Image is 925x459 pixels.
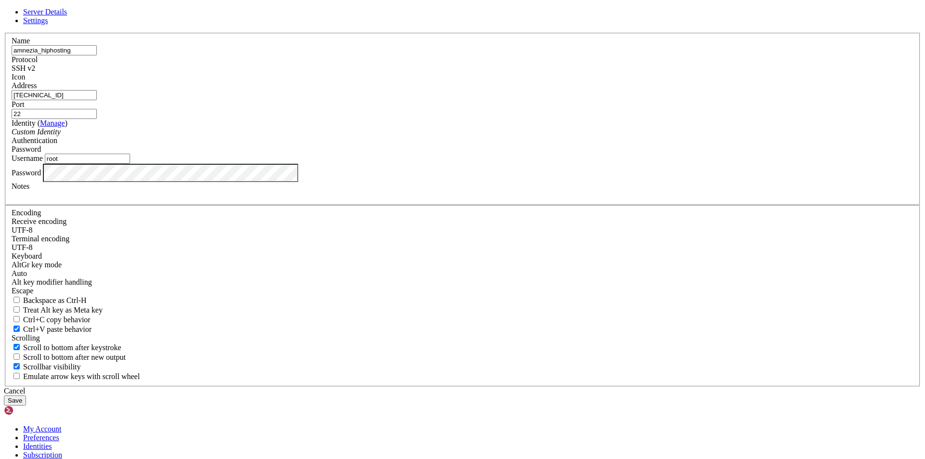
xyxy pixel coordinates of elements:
[13,326,20,332] input: Ctrl+V paste behavior
[23,315,91,324] span: Ctrl+C copy behavior
[12,109,97,119] input: Port Number
[13,373,20,379] input: Emulate arrow keys with scroll wheel
[12,45,97,55] input: Server Name
[12,325,92,333] label: Ctrl+V pastes if true, sends ^V to host if false. Ctrl+Shift+V sends ^V to host if true, pastes i...
[40,119,65,127] a: Manage
[23,363,81,371] span: Scrollbar visibility
[12,243,913,252] div: UTF-8
[12,287,33,295] span: Escape
[12,64,913,73] div: SSH v2
[12,372,140,380] label: When using the alternative screen buffer, and DECCKM (Application Cursor Keys) is active, mouse w...
[12,119,67,127] label: Identity
[12,343,121,352] label: Whether to scroll to the bottom on any keystroke.
[12,136,57,144] label: Authentication
[12,145,913,154] div: Password
[12,90,97,100] input: Host Name or IP
[12,235,69,243] label: The default terminal encoding. ISO-2022 enables character map translations (like graphics maps). ...
[12,209,41,217] label: Encoding
[23,442,52,450] a: Identities
[23,433,59,442] a: Preferences
[13,354,20,360] input: Scroll to bottom after new output
[12,269,913,278] div: Auto
[12,306,103,314] label: Whether the Alt key acts as a Meta key or as a distinct Alt key.
[12,261,62,269] label: Set the expected encoding for data received from the host. If the encodings do not match, visual ...
[13,316,20,322] input: Ctrl+C copy behavior
[23,325,92,333] span: Ctrl+V paste behavior
[13,306,20,313] input: Treat Alt key as Meta key
[38,119,67,127] span: ( )
[23,372,140,380] span: Emulate arrow keys with scroll wheel
[12,81,37,90] label: Address
[12,217,66,225] label: Set the expected encoding for data received from the host. If the encodings do not match, visual ...
[23,296,87,304] span: Backspace as Ctrl-H
[12,243,33,251] span: UTF-8
[13,344,20,350] input: Scroll to bottom after keystroke
[4,395,26,406] button: Save
[12,37,30,45] label: Name
[13,363,20,369] input: Scrollbar visibility
[12,100,25,108] label: Port
[12,73,25,81] label: Icon
[12,269,27,277] span: Auto
[4,406,59,415] img: Shellngn
[23,16,48,25] a: Settings
[12,226,913,235] div: UTF-8
[23,343,121,352] span: Scroll to bottom after keystroke
[12,226,33,234] span: UTF-8
[12,154,43,162] label: Username
[45,154,130,164] input: Login Username
[12,128,913,136] div: Custom Identity
[23,451,62,459] a: Subscription
[12,296,87,304] label: If true, the backspace should send BS ('\x08', aka ^H). Otherwise the backspace key should send '...
[12,182,29,190] label: Notes
[23,306,103,314] span: Treat Alt key as Meta key
[12,353,126,361] label: Scroll to bottom after new output.
[23,8,67,16] a: Server Details
[23,353,126,361] span: Scroll to bottom after new output
[12,128,61,136] i: Custom Identity
[12,278,92,286] label: Controls how the Alt key is handled. Escape: Send an ESC prefix. 8-Bit: Add 128 to the typed char...
[12,252,42,260] label: Keyboard
[12,64,35,72] span: SSH v2
[12,334,40,342] label: Scrolling
[23,425,62,433] a: My Account
[12,168,41,176] label: Password
[12,363,81,371] label: The vertical scrollbar mode.
[4,387,921,395] div: Cancel
[12,145,41,153] span: Password
[12,55,38,64] label: Protocol
[13,297,20,303] input: Backspace as Ctrl-H
[12,315,91,324] label: Ctrl-C copies if true, send ^C to host if false. Ctrl-Shift-C sends ^C to host if true, copies if...
[12,287,913,295] div: Escape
